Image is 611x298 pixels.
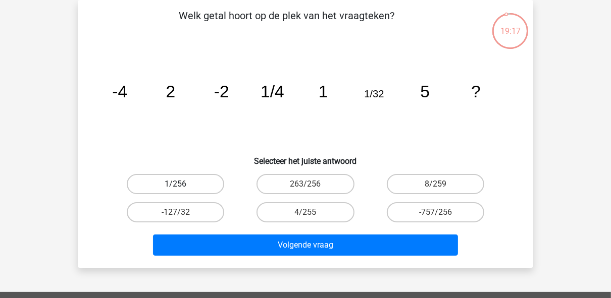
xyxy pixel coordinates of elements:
[94,8,479,38] p: Welk getal hoort op de plek van het vraagteken?
[112,82,127,101] tspan: -4
[257,174,354,194] label: 263/256
[420,82,430,101] tspan: 5
[153,234,459,256] button: Volgende vraag
[387,202,484,222] label: -757/256
[319,82,328,101] tspan: 1
[257,202,354,222] label: 4/255
[127,202,224,222] label: -127/32
[491,12,529,37] div: 19:17
[127,174,224,194] label: 1/256
[387,174,484,194] label: 8/259
[261,82,284,101] tspan: 1/4
[94,148,517,166] h6: Selecteer het juiste antwoord
[166,82,176,101] tspan: 2
[364,88,384,99] tspan: 1/32
[214,82,229,101] tspan: -2
[471,82,481,101] tspan: ?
